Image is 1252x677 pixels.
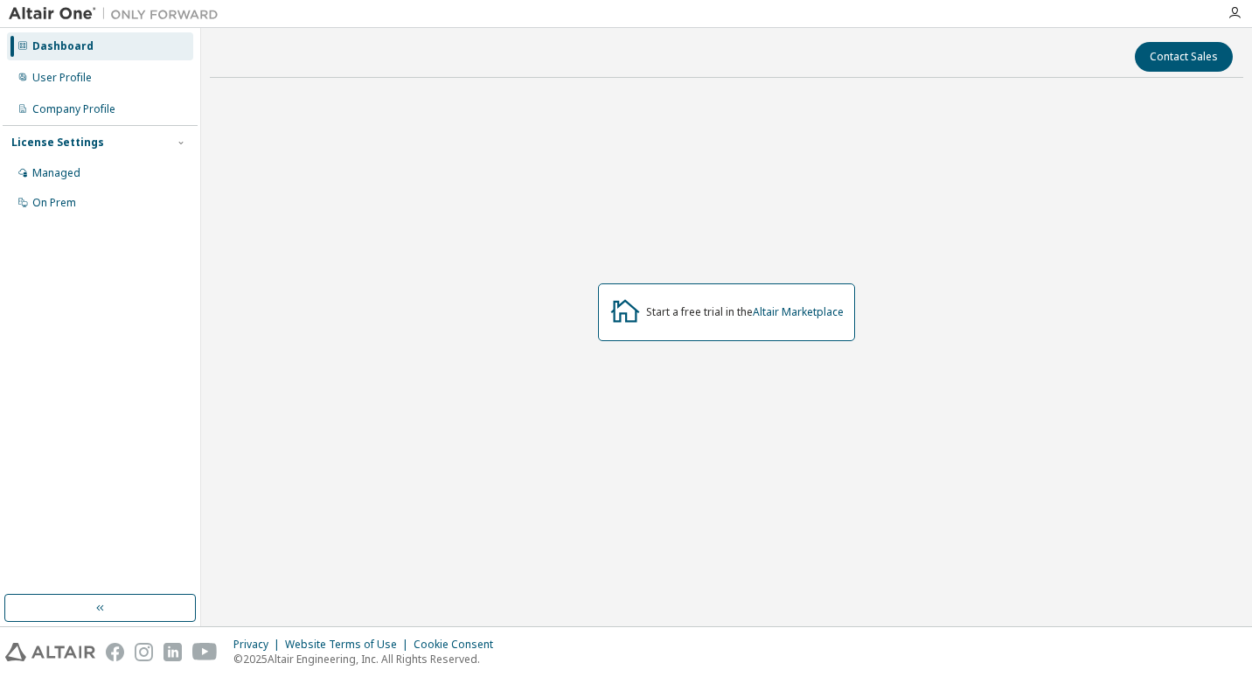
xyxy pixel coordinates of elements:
[233,638,285,652] div: Privacy
[414,638,504,652] div: Cookie Consent
[11,136,104,150] div: License Settings
[5,643,95,661] img: altair_logo.svg
[163,643,182,661] img: linkedin.svg
[32,102,115,116] div: Company Profile
[753,304,844,319] a: Altair Marketplace
[32,71,92,85] div: User Profile
[32,196,76,210] div: On Prem
[646,305,844,319] div: Start a free trial in the
[32,39,94,53] div: Dashboard
[9,5,227,23] img: Altair One
[1135,42,1233,72] button: Contact Sales
[135,643,153,661] img: instagram.svg
[192,643,218,661] img: youtube.svg
[106,643,124,661] img: facebook.svg
[233,652,504,667] p: © 2025 Altair Engineering, Inc. All Rights Reserved.
[32,166,80,180] div: Managed
[285,638,414,652] div: Website Terms of Use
